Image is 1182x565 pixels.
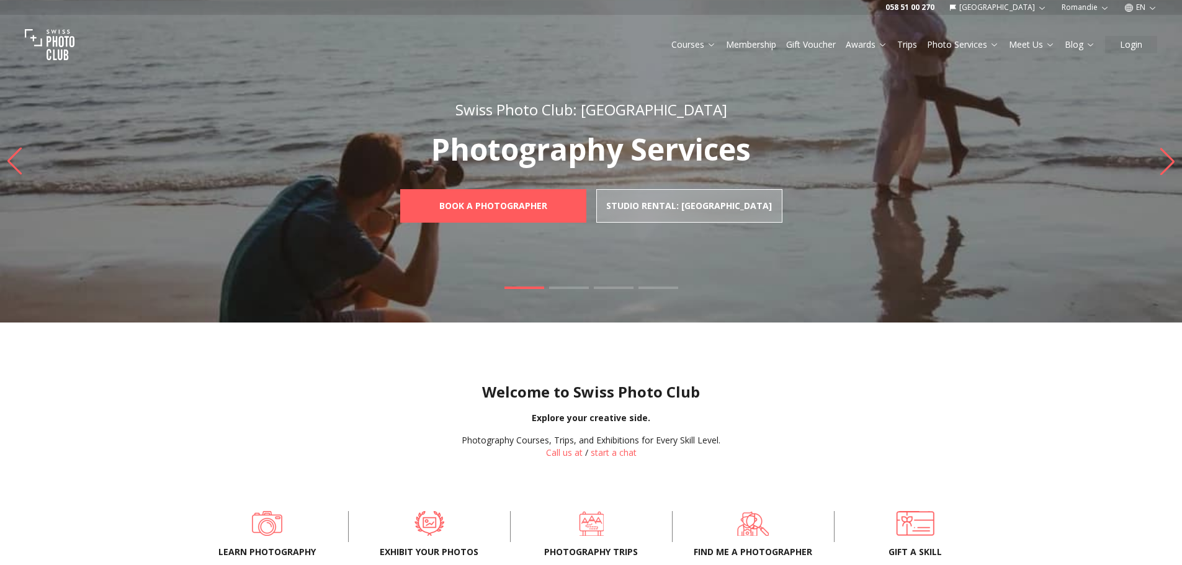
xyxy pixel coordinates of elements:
span: Gift a skill [854,546,976,558]
a: Learn Photography [207,511,328,536]
a: Courses [671,38,716,51]
div: / [462,434,720,459]
button: Trips [892,36,922,53]
span: Swiss Photo Club: [GEOGRAPHIC_DATA] [455,99,727,120]
button: Gift Voucher [781,36,841,53]
span: Learn Photography [207,546,328,558]
span: Photography trips [531,546,652,558]
button: Login [1105,36,1157,53]
a: Membership [726,38,776,51]
button: Membership [721,36,781,53]
button: Meet Us [1004,36,1060,53]
a: Gift a skill [854,511,976,536]
a: Awards [846,38,887,51]
a: Book a photographer [400,189,586,223]
button: Photo Services [922,36,1004,53]
a: Call us at [546,447,583,458]
a: Gift Voucher [786,38,836,51]
button: Awards [841,36,892,53]
span: Exhibit your photos [369,546,490,558]
a: 058 51 00 270 [885,2,934,12]
a: Photography trips [531,511,652,536]
a: Exhibit your photos [369,511,490,536]
h1: Welcome to Swiss Photo Club [10,382,1172,402]
a: Meet Us [1009,38,1055,51]
p: Photography Services [373,135,810,164]
button: start a chat [591,447,637,459]
a: Find me a photographer [692,511,814,536]
div: Explore your creative side. [10,412,1172,424]
a: Blog [1065,38,1095,51]
a: Studio Rental: [GEOGRAPHIC_DATA] [596,189,782,223]
a: Photo Services [927,38,999,51]
a: Trips [897,38,917,51]
span: Find me a photographer [692,546,814,558]
button: Courses [666,36,721,53]
div: Photography Courses, Trips, and Exhibitions for Every Skill Level. [462,434,720,447]
img: Swiss photo club [25,20,74,69]
b: Studio Rental: [GEOGRAPHIC_DATA] [606,200,772,212]
button: Blog [1060,36,1100,53]
b: Book a photographer [439,200,547,212]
